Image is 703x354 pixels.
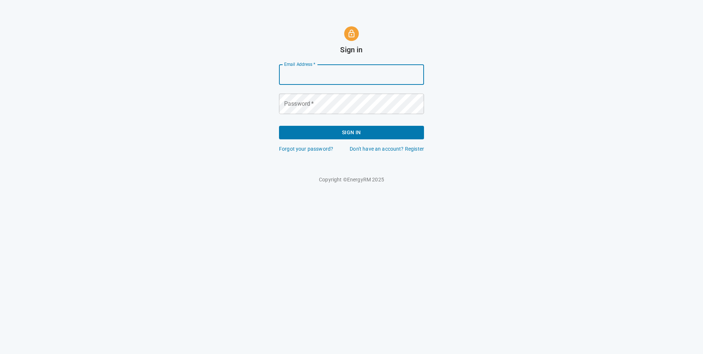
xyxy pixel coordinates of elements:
span: Sign In [342,128,361,137]
h6: Sign in [340,44,362,56]
a: Forgot your password? [279,146,333,152]
a: EnergyRM [347,177,371,182]
p: Copyright © 2025 [279,176,424,183]
a: Don't have an account? Register [350,146,424,152]
button: Sign In [279,126,424,139]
